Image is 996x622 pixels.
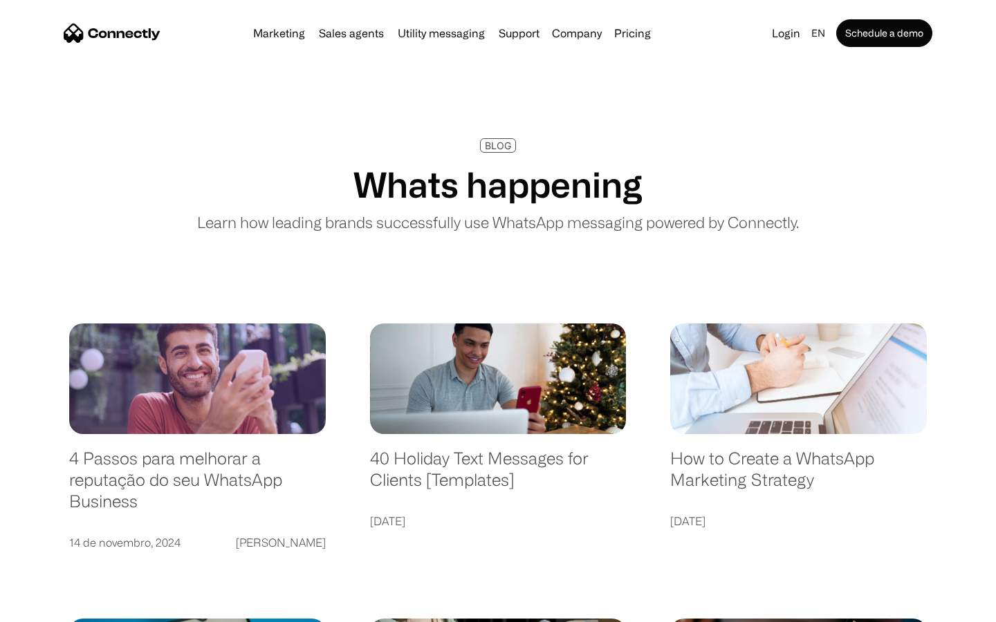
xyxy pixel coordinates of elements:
ul: Language list [28,598,83,617]
a: home [64,23,160,44]
div: [DATE] [670,511,705,531]
div: Company [552,23,602,43]
h1: Whats happening [353,164,643,205]
a: Marketing [248,28,311,39]
div: 14 de novembro, 2024 [69,533,181,552]
div: [DATE] [370,511,405,531]
div: Company [548,23,606,43]
p: Learn how leading brands successfully use WhatsApp messaging powered by Connectly. [197,211,799,234]
a: 40 Holiday Text Messages for Clients [Templates] [370,448,627,504]
div: [PERSON_NAME] [236,533,326,552]
aside: Language selected: English [14,598,83,617]
a: Schedule a demo [836,19,932,47]
div: en [806,23,833,43]
a: 4 Passos para melhorar a reputação do seu WhatsApp Business [69,448,326,525]
a: Login [766,23,806,43]
a: Sales agents [313,28,389,39]
a: Utility messaging [392,28,490,39]
a: Support [493,28,545,39]
div: BLOG [485,140,511,151]
a: Pricing [609,28,656,39]
div: en [811,23,825,43]
a: How to Create a WhatsApp Marketing Strategy [670,448,927,504]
